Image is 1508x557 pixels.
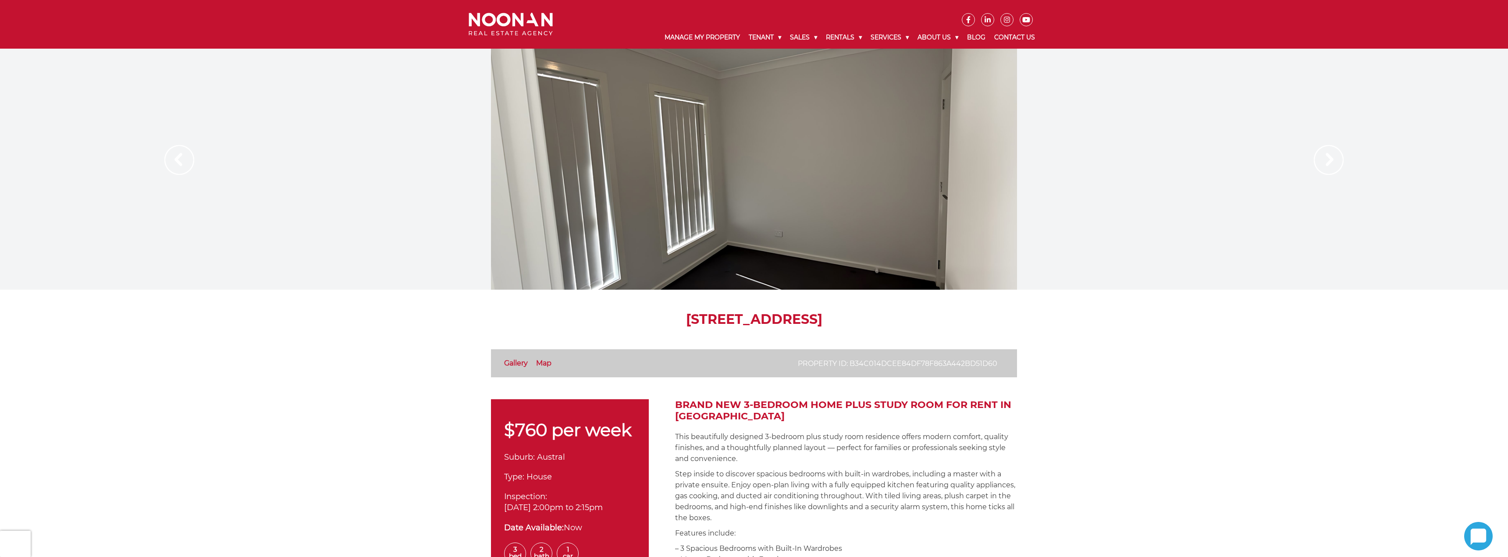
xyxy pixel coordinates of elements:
h1: [STREET_ADDRESS] [491,312,1017,327]
p: $760 per week [504,421,636,439]
span: [DATE] 2:00pm to 2:15pm [504,503,603,512]
strong: Date Available: [504,523,564,532]
span: Austral [537,452,565,462]
a: Sales [786,26,822,49]
span: House [526,472,552,482]
p: This beautifully designed 3-bedroom plus study room residence offers modern comfort, quality fini... [675,431,1017,464]
span: Type: [504,472,524,482]
a: Manage My Property [660,26,744,49]
a: Services [866,26,913,49]
p: Property ID: b34c014dcee84df78f863a442bd51d60 [798,358,997,369]
a: About Us [913,26,963,49]
img: Noonan Real Estate Agency [469,13,553,36]
div: Now [504,522,636,534]
a: Rentals [822,26,866,49]
a: Tenant [744,26,786,49]
a: Map [536,359,551,367]
a: Blog [963,26,990,49]
a: Contact Us [990,26,1039,49]
h2: Brand New 3-Bedroom Home Plus Study Room for Rent in [GEOGRAPHIC_DATA] [675,399,1017,422]
p: Features include: [675,528,1017,539]
img: Arrow slider [164,145,194,175]
a: Gallery [504,359,528,367]
p: Step inside to discover spacious bedrooms with built-in wardrobes, including a master with a priv... [675,468,1017,523]
span: Suburb: [504,452,535,462]
img: Arrow slider [1314,145,1344,175]
span: Inspection: [504,492,547,501]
